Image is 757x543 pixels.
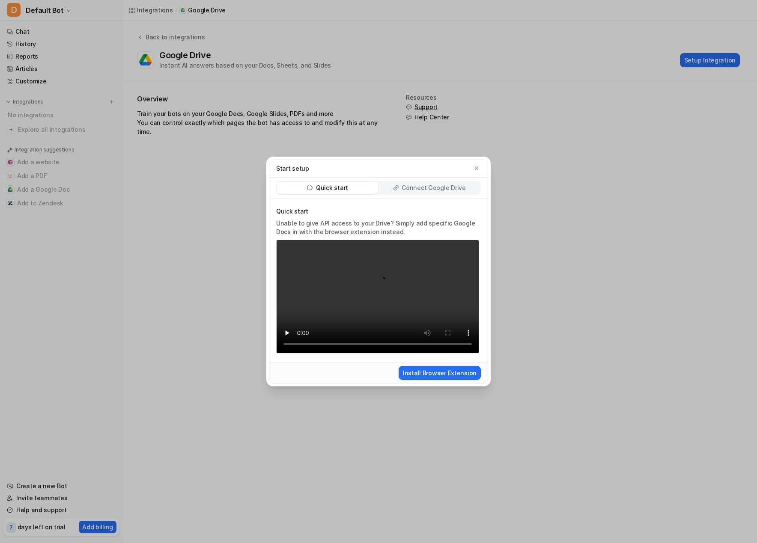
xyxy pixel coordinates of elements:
p: Start setup [276,164,309,173]
p: Connect Google Drive [402,184,465,192]
video: Your browser does not support the video tag. [276,240,479,354]
p: Quick start [276,207,479,216]
button: Install Browser Extension [399,366,481,380]
p: Quick start [316,184,348,192]
p: Unable to give API access to your Drive? Simply add specific Google Docs in with the browser exte... [276,219,479,236]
